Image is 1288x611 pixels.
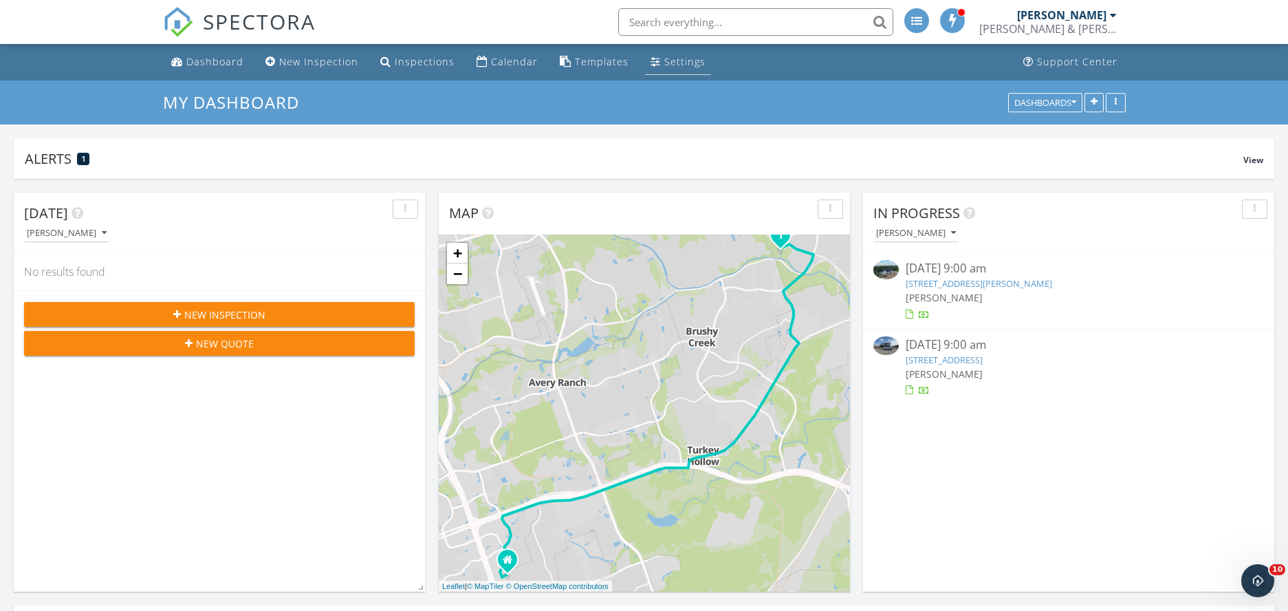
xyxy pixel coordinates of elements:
span: 1 [82,154,85,164]
div: Inspections [395,55,455,68]
a: © OpenStreetMap contributors [506,582,609,590]
div: [PERSON_NAME] [27,228,107,238]
div: | [439,581,612,592]
span: New Quote [196,336,254,351]
button: [PERSON_NAME] [24,224,109,243]
img: The Best Home Inspection Software - Spectora [163,7,193,37]
div: No results found [14,253,425,290]
a: [STREET_ADDRESS][PERSON_NAME] [906,277,1052,290]
div: Alerts [25,149,1243,168]
span: [DATE] [24,204,68,222]
button: [PERSON_NAME] [873,224,959,243]
div: Templates [575,55,629,68]
a: Inspections [375,50,460,75]
span: SPECTORA [203,7,316,36]
div: New Inspection [279,55,358,68]
div: [PERSON_NAME] [876,228,956,238]
div: 2605 Sam Bass Rd 56, Round Rock, TX 78681 [781,235,789,243]
a: Support Center [1018,50,1123,75]
button: New Inspection [24,302,415,327]
span: New Inspection [184,308,265,322]
div: Settings [664,55,706,68]
span: [PERSON_NAME] [906,367,983,380]
div: Calendar [491,55,538,68]
i: 1 [778,231,783,241]
img: 9420194%2Fcover_photos%2FFeobc4hcNCFhBXBeLYmo%2Fsmall.jpg [873,260,899,279]
div: Dashboards [1014,98,1076,107]
a: My Dashboard [163,91,311,114]
a: New Inspection [260,50,364,75]
div: Support Center [1037,55,1117,68]
a: SPECTORA [163,19,316,47]
a: Templates [554,50,634,75]
span: [PERSON_NAME] [906,291,983,304]
span: View [1243,154,1263,166]
a: [DATE] 9:00 am [STREET_ADDRESS] [PERSON_NAME] [873,336,1264,398]
a: Calendar [471,50,543,75]
a: Dashboard [166,50,249,75]
a: [DATE] 9:00 am [STREET_ADDRESS][PERSON_NAME] [PERSON_NAME] [873,260,1264,321]
div: Dashboard [186,55,243,68]
button: Dashboards [1008,93,1082,112]
span: Map [449,204,479,222]
a: Zoom out [447,264,468,284]
input: Search everything... [618,8,893,36]
div: [DATE] 9:00 am [906,260,1231,277]
div: [PERSON_NAME] [1017,8,1106,22]
a: Zoom in [447,243,468,264]
a: Leaflet [442,582,465,590]
span: 10 [1269,564,1285,575]
div: 9815 Copper Creek Dr , Austin TX 78729 [507,559,516,568]
div: [DATE] 9:00 am [906,336,1231,354]
a: Settings [645,50,711,75]
img: 9530510%2Fcover_photos%2FYlK5Bzvax05TOaOj0yiX%2Fsmall.jpg [873,336,899,356]
iframe: Intercom live chat [1241,564,1274,597]
button: New Quote [24,331,415,356]
div: Bryan & Bryan Inspections [979,22,1117,36]
a: © MapTiler [467,582,504,590]
a: [STREET_ADDRESS] [906,354,983,366]
span: In Progress [873,204,960,222]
